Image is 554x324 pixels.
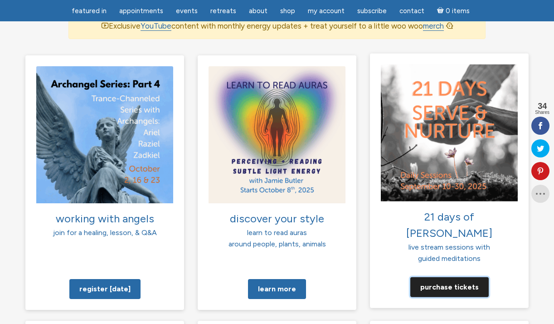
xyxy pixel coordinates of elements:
i: Cart [437,7,446,15]
a: featured in [66,2,112,20]
span: live stream sessions with [408,242,490,251]
span: Retreats [210,7,236,15]
span: working with angels [56,212,154,225]
a: About [243,2,273,20]
div: Exclusive content with monthly energy updates + treat yourself to a little woo woo [68,13,486,39]
span: Subscribe [357,7,387,15]
span: Appointments [119,7,163,15]
a: Cart0 items [432,1,475,20]
span: around people, plants, animals [228,240,326,248]
span: 0 items [446,8,470,15]
a: Shop [275,2,301,20]
a: Purchase tickets [410,277,489,297]
span: featured in [72,7,107,15]
a: Retreats [205,2,242,20]
a: Subscribe [352,2,392,20]
span: join for a healing, lesson, & Q&A [53,228,157,237]
span: 34 [535,102,549,110]
a: merch [423,21,444,31]
a: Learn more [248,279,306,299]
a: Contact [394,2,430,20]
span: 21 days of [PERSON_NAME] [406,210,492,239]
span: guided meditations [418,254,481,263]
a: Events [170,2,203,20]
span: Shop [280,7,295,15]
a: Register [DATE] [69,279,141,299]
span: discover your style [230,212,324,225]
a: YouTube [141,21,171,31]
a: My Account [302,2,350,20]
span: Events [176,7,198,15]
span: About [249,7,267,15]
span: Shares [535,110,549,115]
span: Contact [399,7,424,15]
span: learn to read auras [247,228,307,237]
a: Appointments [114,2,169,20]
span: My Account [308,7,345,15]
